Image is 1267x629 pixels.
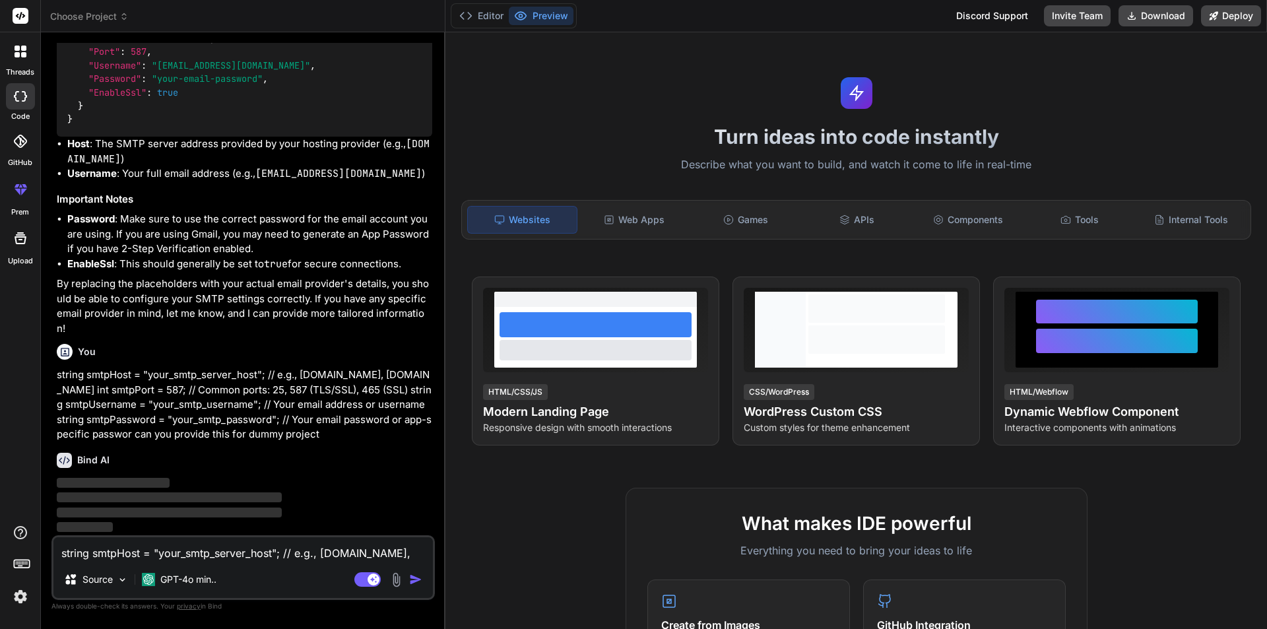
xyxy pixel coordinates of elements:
[67,166,432,182] li: : Your full email address (e.g., )
[8,255,33,267] label: Upload
[117,574,128,585] img: Pick Models
[647,543,1066,558] p: Everything you need to bring your ideas to life
[142,573,155,586] img: GPT-4o mini
[67,212,432,257] li: : Make sure to use the correct password for the email account you are using. If you are using Gma...
[78,100,83,112] span: }
[88,59,141,71] span: "Username"
[82,573,113,586] p: Source
[67,137,432,166] li: : The SMTP server address provided by your hosting provider (e.g., )
[11,111,30,122] label: code
[914,206,1023,234] div: Components
[67,114,73,125] span: }
[483,384,548,400] div: HTML/CSS/JS
[77,453,110,467] h6: Bind AI
[580,206,689,234] div: Web Apps
[57,478,170,488] span: ‌
[264,257,288,271] code: true
[88,46,120,58] span: "Port"
[1004,403,1229,421] h4: Dynamic Webflow Component
[67,257,432,272] li: : This should generally be set to for secure connections.
[453,156,1259,174] p: Describe what you want to build, and watch it come to life in real-time
[57,192,432,207] h3: Important Notes
[1044,5,1111,26] button: Invite Team
[57,368,432,442] p: string smtpHost = "your_smtp_server_host"; // e.g., [DOMAIN_NAME], [DOMAIN_NAME] int smtpPort = 5...
[744,384,814,400] div: CSS/WordPress
[1119,5,1193,26] button: Download
[9,585,32,608] img: settings
[389,572,404,587] img: attachment
[1201,5,1261,26] button: Deploy
[57,508,282,517] span: ‌
[51,600,435,612] p: Always double-check its answers. Your in Bind
[67,137,430,166] code: [DOMAIN_NAME]
[483,403,708,421] h4: Modern Landing Page
[131,46,146,58] span: 587
[409,573,422,586] img: icon
[120,46,125,58] span: :
[78,345,96,358] h6: You
[1136,206,1245,234] div: Internal Tools
[152,59,310,71] span: "[EMAIL_ADDRESS][DOMAIN_NAME]"
[11,207,29,218] label: prem
[88,73,141,84] span: "Password"
[744,403,969,421] h4: WordPress Custom CSS
[141,73,146,84] span: :
[802,206,911,234] div: APIs
[152,73,263,84] span: "your-email-password"
[509,7,573,25] button: Preview
[483,421,708,434] p: Responsive design with smooth interactions
[57,492,282,502] span: ‌
[146,46,152,58] span: ,
[67,137,90,150] strong: Host
[67,257,114,270] strong: EnableSsl
[1025,206,1134,234] div: Tools
[454,7,509,25] button: Editor
[67,167,117,180] strong: Username
[647,510,1066,537] h2: What makes IDE powerful
[1004,421,1229,434] p: Interactive components with animations
[263,73,268,84] span: ,
[88,86,146,98] span: "EnableSsl"
[1004,384,1074,400] div: HTML/Webflow
[160,573,216,586] p: GPT-4o min..
[310,59,315,71] span: ,
[744,421,969,434] p: Custom styles for theme enhancement
[467,206,577,234] div: Websites
[692,206,800,234] div: Games
[6,67,34,78] label: threads
[8,157,32,168] label: GitHub
[57,522,113,532] span: ‌
[57,277,432,336] p: By replacing the placeholders with your actual email provider's details, you should be able to co...
[177,602,201,610] span: privacy
[157,86,178,98] span: true
[948,5,1036,26] div: Discord Support
[67,213,115,225] strong: Password
[255,167,422,180] code: [EMAIL_ADDRESS][DOMAIN_NAME]
[146,86,152,98] span: :
[50,10,129,23] span: Choose Project
[453,125,1259,149] h1: Turn ideas into code instantly
[141,59,146,71] span: :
